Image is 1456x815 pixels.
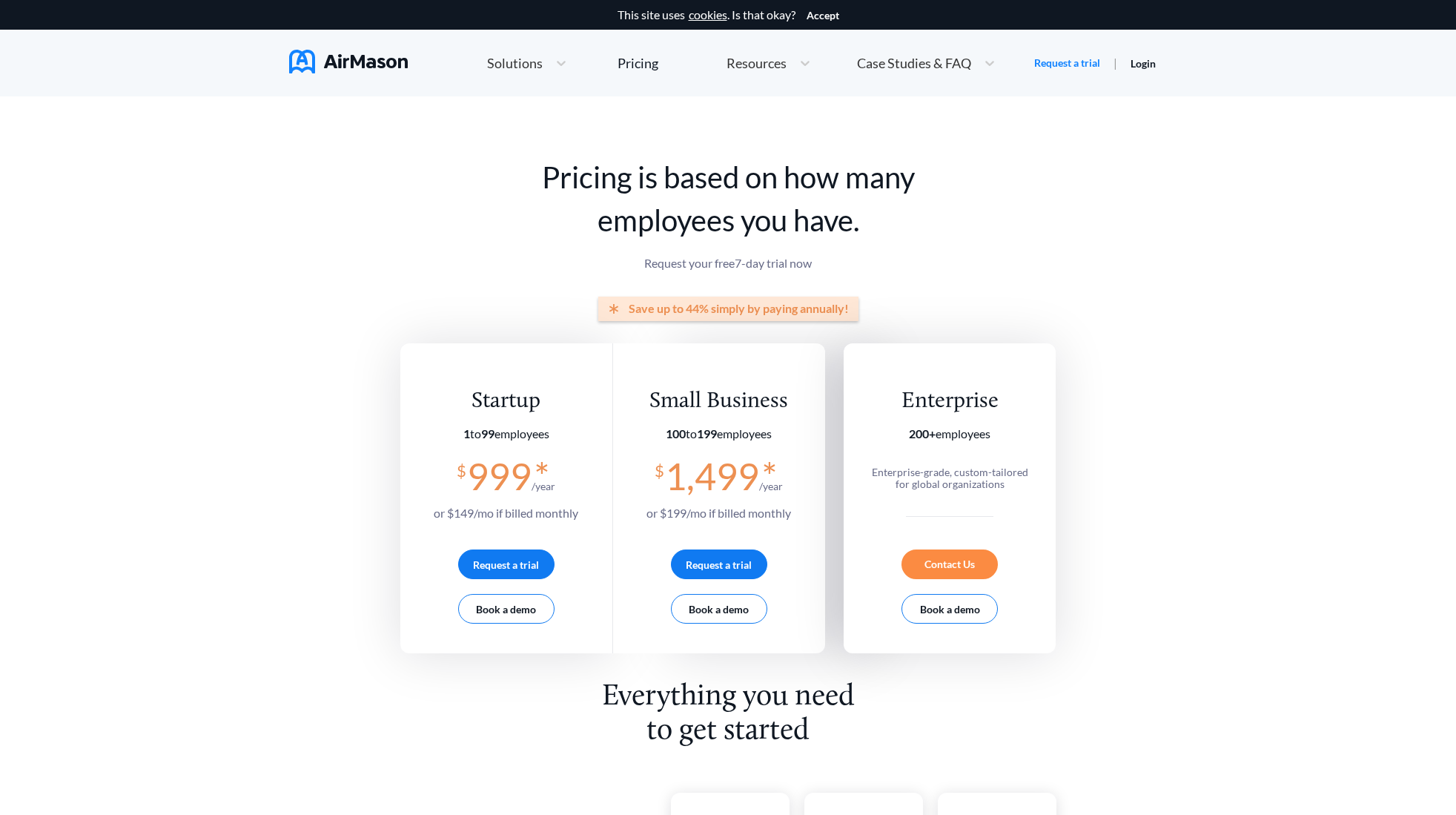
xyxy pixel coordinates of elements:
[689,8,727,22] a: cookies
[463,426,494,441] span: to
[400,156,1056,242] h1: Pricing is based on how many employees you have.
[655,455,664,480] span: $
[629,302,849,315] span: Save up to 44% simply by paying annually!
[400,257,1056,270] p: Request your free 7 -day trial now
[909,426,936,441] b: 200+
[872,466,1028,490] span: Enterprise-grade, custom-tailored for global organizations
[487,56,543,70] span: Solutions
[289,50,408,73] img: AirMason Logo
[646,506,791,520] span: or $ 199 /mo if billed monthly
[727,56,787,70] span: Resources
[618,50,658,76] a: Pricing
[463,426,470,441] b: 1
[618,56,658,70] div: Pricing
[434,427,578,441] section: employees
[901,594,998,624] button: Book a demo
[857,56,971,70] span: Case Studies & FAQ
[457,455,466,480] span: $
[666,426,686,441] b: 100
[864,427,1036,441] section: employees
[697,426,717,441] b: 199
[467,454,532,498] span: 999
[807,10,839,22] button: Accept cookies
[434,506,578,520] span: or $ 149 /mo if billed monthly
[458,594,555,624] button: Book a demo
[458,550,555,579] button: Request a trial
[646,388,791,415] div: Small Business
[671,550,767,579] button: Request a trial
[666,426,717,441] span: to
[1113,56,1117,70] span: |
[434,388,578,415] div: Startup
[901,550,998,579] div: Contact Us
[864,388,1036,415] div: Enterprise
[671,594,767,624] button: Book a demo
[481,426,494,441] b: 99
[646,427,791,441] section: employees
[1131,57,1156,70] a: Login
[592,680,864,748] h2: Everything you need to get started
[665,454,759,498] span: 1,499
[1034,56,1100,70] a: Request a trial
